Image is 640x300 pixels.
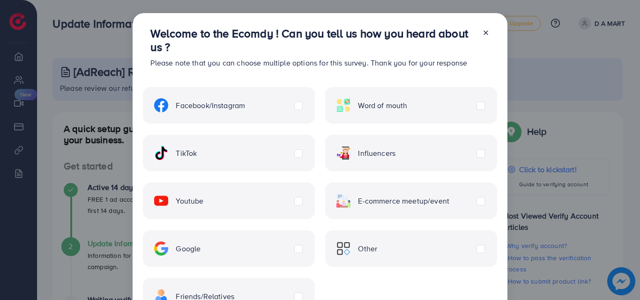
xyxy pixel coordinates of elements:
[176,100,245,111] span: Facebook/Instagram
[154,241,168,256] img: ic-google.5bdd9b68.svg
[154,194,168,208] img: ic-youtube.715a0ca2.svg
[154,98,168,112] img: ic-facebook.134605ef.svg
[358,243,377,254] span: Other
[176,243,201,254] span: Google
[358,196,449,206] span: E-commerce meetup/event
[336,241,350,256] img: ic-other.99c3e012.svg
[154,146,168,160] img: ic-tiktok.4b20a09a.svg
[176,196,203,206] span: Youtube
[150,27,474,54] h3: Welcome to the Ecomdy ! Can you tell us how you heard about us ?
[336,146,350,160] img: ic-influencers.a620ad43.svg
[336,194,350,208] img: ic-ecommerce.d1fa3848.svg
[358,148,395,159] span: Influencers
[150,57,474,68] p: Please note that you can choose multiple options for this survey. Thank you for your response
[358,100,407,111] span: Word of mouth
[336,98,350,112] img: ic-word-of-mouth.a439123d.svg
[176,148,197,159] span: TikTok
